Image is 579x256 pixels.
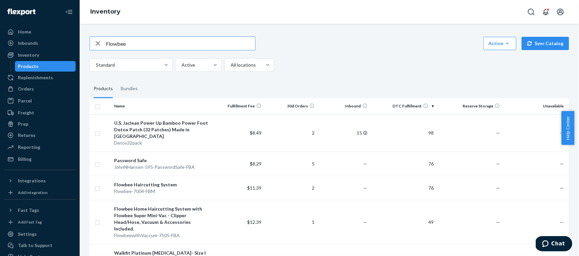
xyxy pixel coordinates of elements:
[539,5,552,19] button: Open notifications
[114,120,209,140] div: U.S. Jaclean Power Up Bamboo Power Foot Detox Patch (32 Patches) Made in [GEOGRAPHIC_DATA]
[4,218,76,226] a: Add Fast Tag
[522,37,569,50] button: Sync Catalog
[114,232,209,239] div: FlowbeewithVaccum-7505-FBA
[114,188,209,195] div: Flowbee-7004-FBM
[112,98,211,114] th: Name
[560,185,564,191] span: —
[95,62,96,68] input: Standard
[114,206,209,232] div: Flowbee Home Haircutting System with Flowbee Super Mini-Vac - Clipper Head/Hose, Vacuum & Accesso...
[250,130,261,136] span: $8.49
[114,140,209,146] div: Detox32pack
[4,38,76,48] a: Inbounds
[7,9,36,15] img: Flexport logo
[364,219,368,225] span: —
[264,114,317,152] td: 2
[4,96,76,106] a: Parcel
[4,27,76,37] a: Home
[18,144,40,151] div: Reporting
[247,219,261,225] span: $12.39
[4,240,76,251] button: Talk to Support
[364,161,368,166] span: —
[4,189,76,197] a: Add Integration
[18,190,47,195] div: Add Integration
[4,72,76,83] a: Replenishments
[18,74,53,81] div: Replenishments
[488,40,511,47] div: Action
[94,80,113,98] div: Products
[85,2,126,22] ol: breadcrumbs
[114,181,209,188] div: Flowbee Haircutting System
[560,130,564,136] span: —
[4,229,76,239] a: Settings
[370,152,437,176] td: 76
[114,164,209,170] div: JohnNHansen-595-PasswordSafe-FBA
[264,200,317,244] td: 1
[18,29,31,35] div: Home
[483,37,516,50] button: Action
[247,185,261,191] span: $11.39
[18,219,42,225] div: Add Fast Tag
[4,119,76,129] a: Prep
[560,161,564,166] span: —
[4,175,76,186] button: Integrations
[317,98,370,114] th: Inbound
[264,98,317,114] th: 30d Orders
[503,98,569,114] th: Unavailable
[211,98,264,114] th: Fulfillment Fee
[62,5,76,19] button: Close Navigation
[18,132,36,139] div: Returns
[18,40,38,46] div: Inbounds
[250,161,261,166] span: $8.29
[4,154,76,164] a: Billing
[496,219,500,225] span: —
[370,176,437,200] td: 76
[317,114,370,152] td: 15
[90,8,120,15] a: Inventory
[4,130,76,141] a: Returns
[121,80,138,98] div: Bundles
[554,5,567,19] button: Open account menu
[18,109,34,116] div: Freight
[18,121,28,127] div: Prep
[18,156,32,162] div: Billing
[18,177,46,184] div: Integrations
[18,86,34,92] div: Orders
[364,185,368,191] span: —
[536,236,572,253] iframe: Opens a widget where you can chat to one of our agents
[436,98,503,114] th: Reserve Storage
[4,142,76,153] a: Reporting
[496,130,500,136] span: —
[370,98,437,114] th: DTC Fulfillment
[18,231,37,237] div: Settings
[370,200,437,244] td: 49
[496,161,500,166] span: —
[370,114,437,152] td: 98
[106,37,255,50] input: Search inventory by name or sku
[561,111,574,145] button: Help Center
[560,219,564,225] span: —
[4,205,76,216] button: Fast Tags
[525,5,538,19] button: Open Search Box
[4,107,76,118] a: Freight
[4,84,76,94] a: Orders
[4,50,76,60] a: Inventory
[18,63,39,70] div: Products
[264,152,317,176] td: 5
[18,52,39,58] div: Inventory
[15,61,76,72] a: Products
[264,176,317,200] td: 2
[114,157,209,164] div: Password Safe
[496,185,500,191] span: —
[18,242,52,249] div: Talk to Support
[18,207,39,214] div: Fast Tags
[18,97,32,104] div: Parcel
